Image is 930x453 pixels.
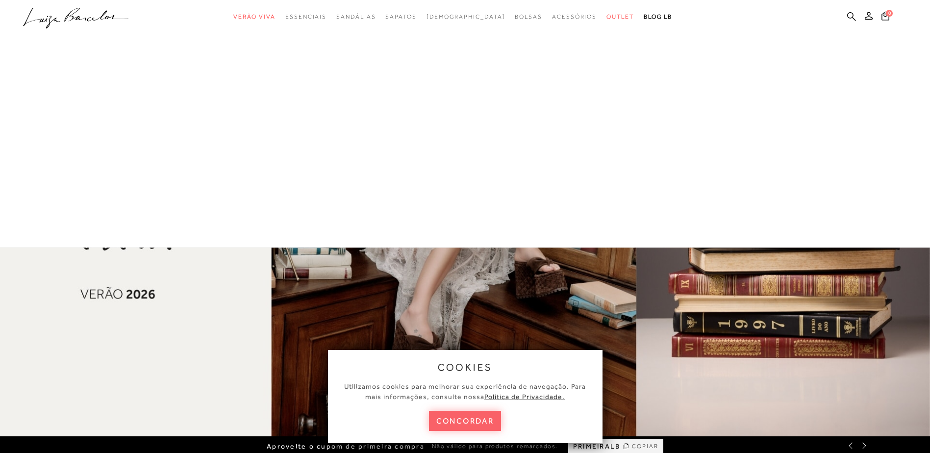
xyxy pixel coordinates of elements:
a: categoryNavScreenReaderText [233,8,276,26]
a: Política de Privacidade. [484,393,565,401]
span: cookies [438,362,493,373]
a: categoryNavScreenReaderText [515,8,542,26]
a: BLOG LB [644,8,672,26]
a: categoryNavScreenReaderText [552,8,597,26]
span: Aproveite o cupom de primeira compra [267,442,425,451]
span: Acessórios [552,13,597,20]
button: 0 [879,11,892,24]
span: BLOG LB [644,13,672,20]
a: categoryNavScreenReaderText [285,8,327,26]
span: Bolsas [515,13,542,20]
a: noSubCategoriesText [427,8,505,26]
span: Verão Viva [233,13,276,20]
span: COPIAR [632,442,658,451]
span: [DEMOGRAPHIC_DATA] [427,13,505,20]
span: Sapatos [385,13,416,20]
span: Sandálias [336,13,376,20]
button: concordar [429,411,502,431]
a: categoryNavScreenReaderText [336,8,376,26]
a: categoryNavScreenReaderText [385,8,416,26]
span: Utilizamos cookies para melhorar sua experiência de navegação. Para mais informações, consulte nossa [344,382,586,401]
span: Essenciais [285,13,327,20]
span: 0 [886,10,893,17]
a: categoryNavScreenReaderText [606,8,634,26]
span: Outlet [606,13,634,20]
